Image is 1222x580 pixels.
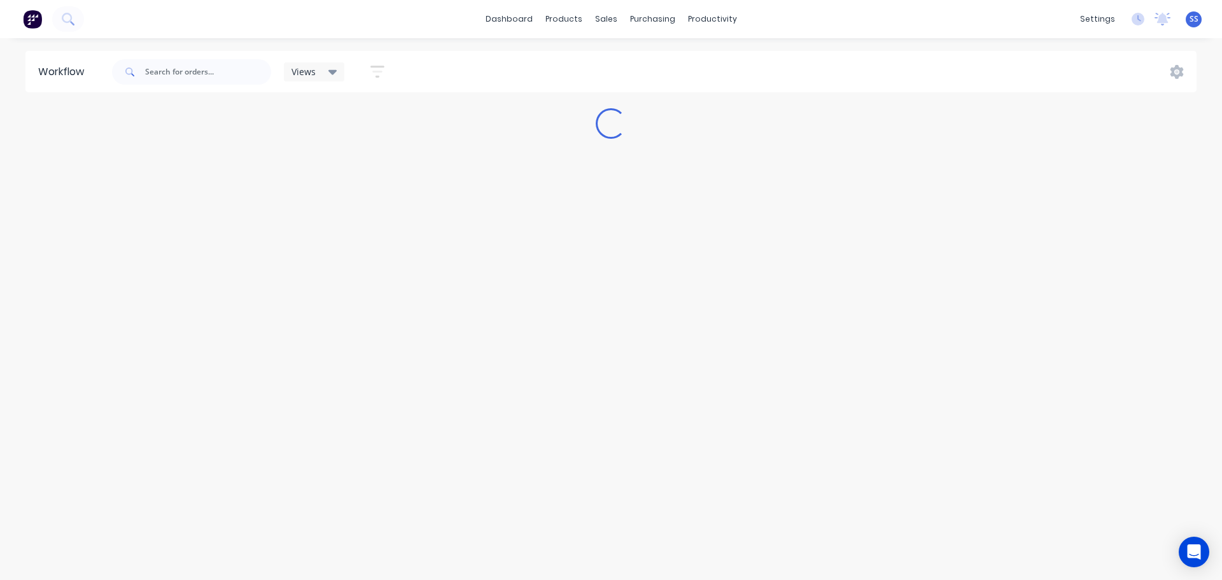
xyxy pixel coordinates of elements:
img: Factory [23,10,42,29]
div: products [539,10,589,29]
a: dashboard [479,10,539,29]
span: Views [291,65,316,78]
div: settings [1074,10,1121,29]
div: productivity [682,10,743,29]
div: purchasing [624,10,682,29]
div: Workflow [38,64,90,80]
span: SS [1190,13,1198,25]
div: Open Intercom Messenger [1179,537,1209,567]
div: sales [589,10,624,29]
input: Search for orders... [145,59,271,85]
